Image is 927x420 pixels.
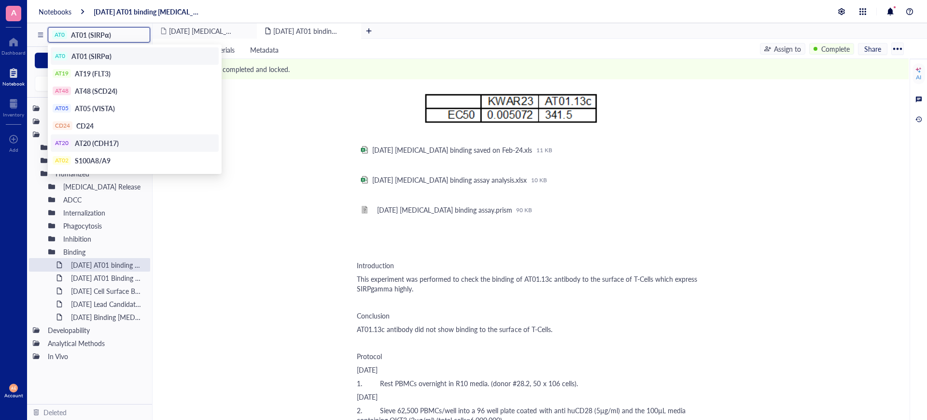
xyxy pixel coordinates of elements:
span: S100A8/A9 [75,156,111,165]
div: Phagocytosis [59,219,146,232]
div: Notebook [2,81,25,87]
div: AI [916,73,921,81]
div: Inhibition [59,232,146,246]
div: AT20 [55,140,69,146]
span: CD24 [76,121,94,130]
div: [DATE] [MEDICAL_DATA] binding assay.prism [377,205,512,214]
div: Assign to [774,43,801,54]
div: AT48 [55,87,69,94]
div: ADCC [59,193,146,206]
span: AT19 (FLT3) [75,69,111,78]
span: AT01 (SIRPα) [71,30,111,40]
a: Notebook [2,65,25,87]
button: Share [858,43,887,55]
div: [DATE] [MEDICAL_DATA] binding assay analysis.xlsx [372,175,527,184]
a: Inventory [3,96,24,117]
span: Share [864,44,881,53]
span: Protocol [357,351,382,361]
span: 1. Rest PBMCs overnight in R10 media. (donor #28.2, 50 x 106 cells). [357,378,578,388]
div: [DATE] AT01 binding [MEDICAL_DATA] surface [67,258,146,272]
span: This experiment was performed to check the binding of AT01.13c antibody to the surface of T-Cells... [357,274,699,293]
div: AT05 [55,105,69,112]
div: The document is completed and locked. [171,64,290,74]
a: Dashboard [1,34,26,56]
div: AT0 [55,53,65,59]
div: Inventory [3,112,24,117]
div: [DATE] Lead Candidate Binding to SIRPalpha variants [67,297,146,311]
div: CD24 [55,122,70,129]
div: [DATE] Cell Surface Binding AT01-Cyno-SIRPalpha [67,284,146,298]
span: AT01 (SIRPα) [71,51,112,61]
div: Account [4,392,23,398]
span: Metadata [250,45,279,55]
div: Complete [821,43,850,54]
span: AE [11,386,16,390]
div: Deleted [43,407,67,418]
div: Dashboard [1,50,26,56]
div: In Vitro Screening and Characterization [43,128,146,141]
div: 90 KB [516,206,532,214]
div: [DATE] Binding [MEDICAL_DATA] [67,310,146,324]
div: Developability [43,323,146,337]
a: Notebooks [39,7,71,16]
div: 10 KB [531,176,547,184]
div: AT0 [55,31,65,38]
span: [DATE] [357,365,378,375]
div: Project Meeting Minutes [43,101,146,115]
span: AT05 (VISTA) [75,103,115,113]
span: A [11,6,16,18]
span: Introduction [357,261,394,270]
button: Search [35,76,144,91]
span: AT48 (SCD24) [75,86,117,96]
button: Create new [35,53,144,68]
span: AT20 (CDH17) [75,138,119,148]
div: 11 KB [536,146,552,154]
a: [DATE] AT01 binding [MEDICAL_DATA] surface [94,7,203,16]
span: [DATE] [357,392,378,402]
div: [MEDICAL_DATA] Release [59,180,146,193]
div: [DATE] [MEDICAL_DATA] binding saved on Feb-24.xls [372,145,533,154]
div: In Vivo [43,349,146,363]
div: Add [9,147,18,153]
div: Analytical Methods [43,336,146,350]
div: Binding [59,245,146,259]
div: Internalization [59,206,146,219]
div: Immunization [43,115,146,128]
span: Conclusion [357,311,390,320]
div: [DATE] AT01 Binding [MEDICAL_DATA] surface [67,271,146,285]
div: AT02 [55,157,69,164]
div: AT19 [55,70,69,77]
span: AT01.13c antibody did not show binding to the surface of T-Cells. [357,324,552,334]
